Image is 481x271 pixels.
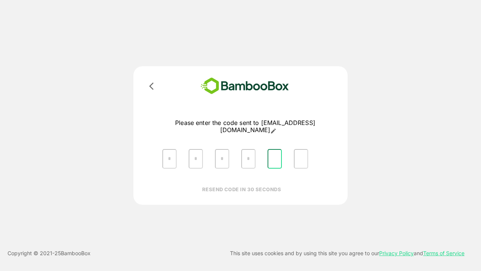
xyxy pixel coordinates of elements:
input: Please enter OTP character 4 [241,149,256,169]
img: bamboobox [190,75,300,97]
input: Please enter OTP character 2 [189,149,203,169]
a: Privacy Policy [379,250,414,256]
input: Please enter OTP character 1 [162,149,177,169]
input: Please enter OTP character 6 [294,149,308,169]
p: Please enter the code sent to [EMAIL_ADDRESS][DOMAIN_NAME] [156,119,334,134]
p: This site uses cookies and by using this site you agree to our and [230,249,464,258]
input: Please enter OTP character 5 [268,149,282,169]
input: Please enter OTP character 3 [215,149,229,169]
a: Terms of Service [423,250,464,256]
p: Copyright © 2021- 25 BambooBox [8,249,91,258]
